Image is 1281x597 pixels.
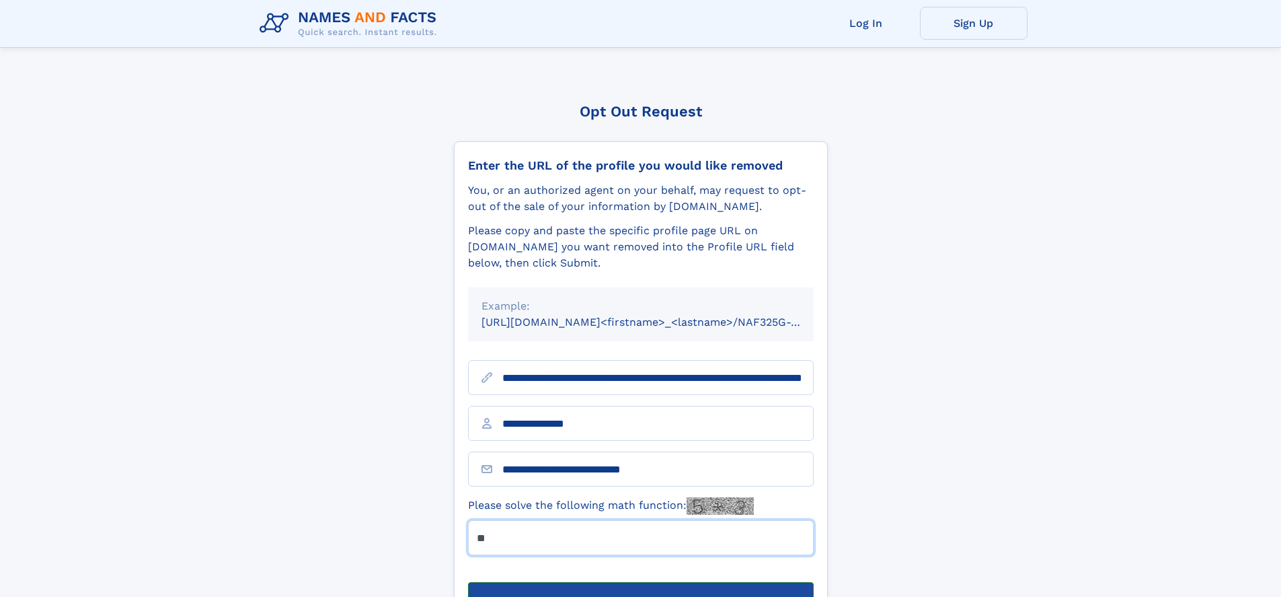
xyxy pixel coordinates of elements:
[468,158,814,173] div: Enter the URL of the profile you would like removed
[468,182,814,215] div: You, or an authorized agent on your behalf, may request to opt-out of the sale of your informatio...
[468,497,754,515] label: Please solve the following math function:
[920,7,1027,40] a: Sign Up
[481,316,839,328] small: [URL][DOMAIN_NAME]<firstname>_<lastname>/NAF325G-xxxxxxxx
[812,7,920,40] a: Log In
[481,298,800,314] div: Example:
[454,103,828,120] div: Opt Out Request
[468,223,814,271] div: Please copy and paste the specific profile page URL on [DOMAIN_NAME] you want removed into the Pr...
[254,5,448,42] img: Logo Names and Facts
